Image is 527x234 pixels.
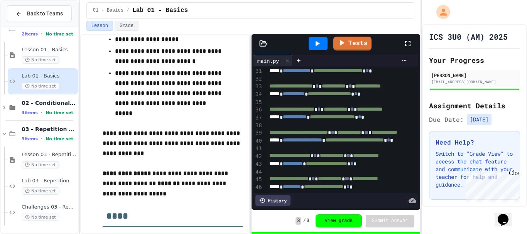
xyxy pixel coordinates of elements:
span: 3 items [22,136,38,141]
span: No time set [46,136,73,141]
div: [PERSON_NAME] [431,72,518,79]
div: 32 [253,75,263,83]
span: / [303,218,306,224]
span: Lab 03 - Repetition [22,178,76,184]
span: / [127,7,129,13]
div: 44 [253,168,263,176]
div: 31 [253,67,263,75]
div: 43 [253,160,263,168]
span: 2 items [22,32,38,37]
iframe: chat widget [495,203,519,226]
span: [DATE] [467,114,492,125]
div: 40 [253,137,263,145]
span: No time set [22,161,59,168]
span: 03 - Repetition (while and for) [22,126,76,133]
span: Lab 01 - Basics [132,6,188,15]
span: Submit Answer [372,218,408,224]
div: 46 [253,183,263,191]
span: No time set [22,56,59,64]
span: Lesson 03 - Repetition [22,152,76,158]
div: 36 [253,106,263,114]
span: • [41,136,42,142]
span: No time set [46,110,73,115]
button: Submit Answer [366,215,414,227]
span: Challenges 03 - Repetition [22,204,76,210]
span: No time set [46,32,73,37]
span: 02 - Conditional Statements (if) [22,99,76,106]
div: 34 [253,91,263,98]
button: View grade [316,214,362,227]
span: • [41,31,42,37]
div: 37 [253,114,263,122]
span: No time set [22,187,59,195]
div: 45 [253,176,263,183]
button: Back to Teams [7,5,72,22]
div: 33 [253,83,263,91]
h2: Assignment Details [429,100,520,111]
h2: Your Progress [429,55,520,66]
span: No time set [22,214,59,221]
p: Switch to "Grade View" to access the chat feature and communicate with your teacher for help and ... [436,150,513,189]
span: Lab 01 - Basics [22,73,76,79]
div: main.py [253,57,283,65]
span: • [41,109,42,116]
span: Back to Teams [27,10,63,18]
span: Lesson 01 - Basics [22,47,76,53]
h3: Need Help? [436,138,513,147]
div: 35 [253,99,263,106]
span: 3 [307,218,309,224]
button: Lesson [86,21,113,31]
div: Chat with us now!Close [3,3,53,49]
span: 3 [296,217,301,225]
span: 3 items [22,110,38,115]
div: 38 [253,122,263,130]
span: 01 - Basics [93,7,123,13]
div: 42 [253,153,263,160]
div: 39 [253,129,263,137]
a: Tests [333,37,372,51]
div: main.py [253,55,292,66]
iframe: chat widget [463,170,519,202]
span: Due Date: [429,115,464,124]
div: History [255,195,291,206]
div: My Account [428,3,452,21]
div: 41 [253,145,263,153]
button: Grade [115,21,139,31]
div: [EMAIL_ADDRESS][DOMAIN_NAME] [431,79,518,85]
span: No time set [22,82,59,90]
h1: ICS 3U0 (AM) 2025 [429,31,508,42]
